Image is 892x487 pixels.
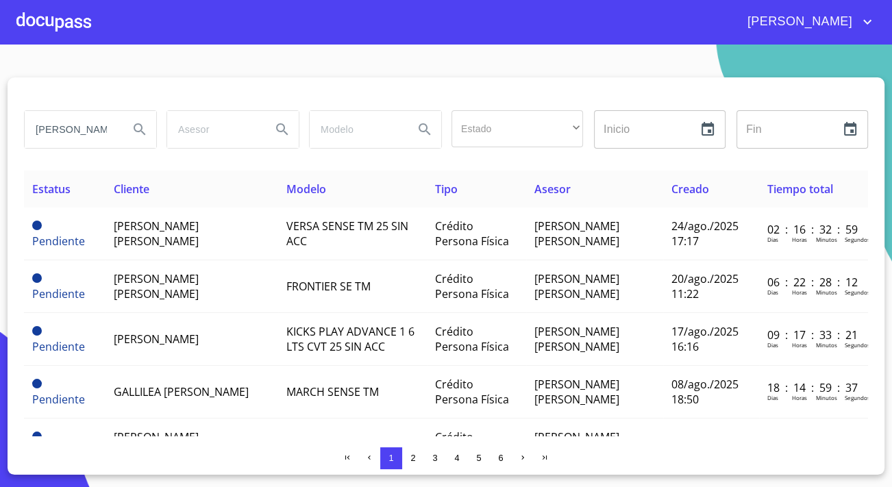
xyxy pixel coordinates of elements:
span: Cliente [114,182,149,197]
span: 5 [476,453,481,463]
span: 2 [410,453,415,463]
button: Search [123,113,156,146]
p: Segundos [845,236,870,243]
span: Pendiente [32,339,85,354]
span: [PERSON_NAME] [PERSON_NAME] [114,429,199,460]
span: [PERSON_NAME] [737,11,859,33]
span: Tipo [435,182,458,197]
span: [PERSON_NAME] [PERSON_NAME] [114,218,199,249]
span: Tiempo total [767,182,833,197]
span: Pendiente [32,326,42,336]
span: Pendiente [32,286,85,301]
span: 20/ago./2025 11:22 [671,271,739,301]
span: Creado [671,182,709,197]
span: 6 [498,453,503,463]
span: 1 [388,453,393,463]
span: Crédito Persona Física [435,271,509,301]
span: 08/ago./2025 18:50 [671,377,739,407]
p: Horas [792,394,807,401]
p: Dias [767,394,778,401]
span: [PERSON_NAME] [PERSON_NAME] [534,271,619,301]
span: 17/ago./2025 16:16 [671,324,739,354]
span: Crédito Persona Física [435,218,509,249]
span: Estatus [32,182,71,197]
span: [PERSON_NAME] [PERSON_NAME] [534,324,619,354]
span: 24/ago./2025 17:17 [671,218,739,249]
p: Minutos [816,236,837,243]
button: 2 [402,447,424,469]
p: Segundos [845,341,870,349]
button: 5 [468,447,490,469]
span: GALLILEA [PERSON_NAME] [114,384,249,399]
input: search [25,111,118,148]
p: Minutos [816,341,837,349]
div: ​ [451,110,583,147]
span: 3 [432,453,437,463]
p: Minutos [816,394,837,401]
span: Asesor [534,182,571,197]
p: Dias [767,288,778,296]
span: 4 [454,453,459,463]
p: Segundos [845,394,870,401]
span: [PERSON_NAME] [PERSON_NAME] [534,429,619,460]
button: Search [266,113,299,146]
span: VERSA SENSE TM 25 SIN ACC [286,218,408,249]
input: search [310,111,403,148]
span: [PERSON_NAME] [114,332,199,347]
span: Pendiente [32,432,42,441]
span: Crédito Persona Física [435,324,509,354]
p: 37 : 21 : 28 : 39 [767,433,860,448]
p: Minutos [816,288,837,296]
p: 02 : 16 : 32 : 59 [767,222,860,237]
button: 4 [446,447,468,469]
span: Crédito Persona Física [435,429,509,460]
p: Horas [792,288,807,296]
span: Pendiente [32,273,42,283]
p: Dias [767,236,778,243]
span: [PERSON_NAME] [PERSON_NAME] [534,218,619,249]
span: [PERSON_NAME] [PERSON_NAME] [114,271,199,301]
span: FRONTIER SE TM [286,279,371,294]
span: MARCH SENSE TM [286,384,379,399]
span: KICKS PLAY ADVANCE 1 6 LTS CVT 25 SIN ACC [286,324,414,354]
span: Pendiente [32,221,42,230]
span: Pendiente [32,234,85,249]
span: Crédito Persona Física [435,377,509,407]
button: 1 [380,447,402,469]
span: [PERSON_NAME] [PERSON_NAME] [534,377,619,407]
button: Search [408,113,441,146]
span: Pendiente [32,392,85,407]
span: Pendiente [32,379,42,388]
p: 06 : 22 : 28 : 12 [767,275,860,290]
span: Modelo [286,182,326,197]
p: 18 : 14 : 59 : 37 [767,380,860,395]
input: search [167,111,260,148]
button: 3 [424,447,446,469]
button: account of current user [737,11,876,33]
p: Horas [792,236,807,243]
p: Dias [767,341,778,349]
p: 09 : 17 : 33 : 21 [767,327,860,342]
p: Segundos [845,288,870,296]
button: 6 [490,447,512,469]
p: Horas [792,341,807,349]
